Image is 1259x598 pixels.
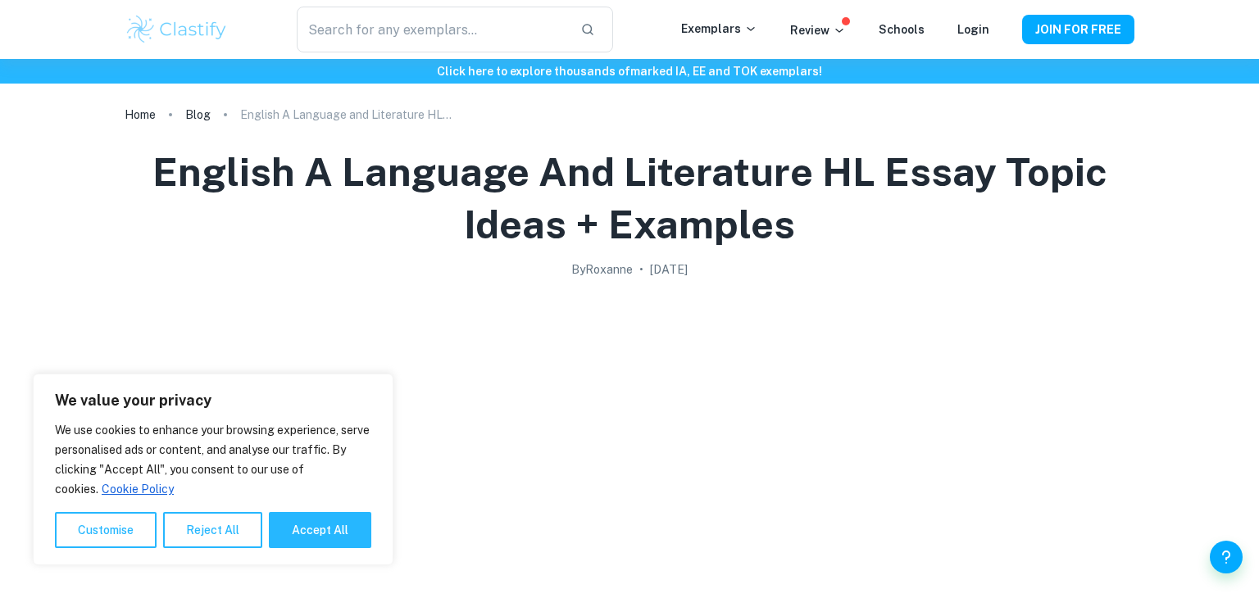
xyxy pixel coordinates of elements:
[571,260,633,279] h2: By Roxanne
[185,103,211,126] a: Blog
[639,260,643,279] p: •
[33,374,393,565] div: We value your privacy
[3,62,1256,80] h6: Click here to explore thousands of marked IA, EE and TOK exemplars !
[297,7,567,52] input: Search for any exemplars...
[790,21,846,39] p: Review
[240,106,453,124] p: English A Language and Literature HL Essay Topic Ideas + Examples
[681,20,757,38] p: Exemplars
[55,512,157,548] button: Customise
[650,260,688,279] h2: [DATE]
[1022,15,1134,44] button: JOIN FOR FREE
[55,391,371,410] p: We value your privacy
[879,23,925,36] a: Schools
[55,420,371,499] p: We use cookies to enhance your browsing experience, serve personalised ads or content, and analys...
[125,103,156,126] a: Home
[101,482,175,496] a: Cookie Policy
[163,512,262,548] button: Reject All
[144,146,1115,251] h1: English A Language and Literature HL Essay Topic Ideas + Examples
[1210,541,1243,573] button: Help and Feedback
[957,23,989,36] a: Login
[269,512,371,548] button: Accept All
[125,13,229,46] img: Clastify logo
